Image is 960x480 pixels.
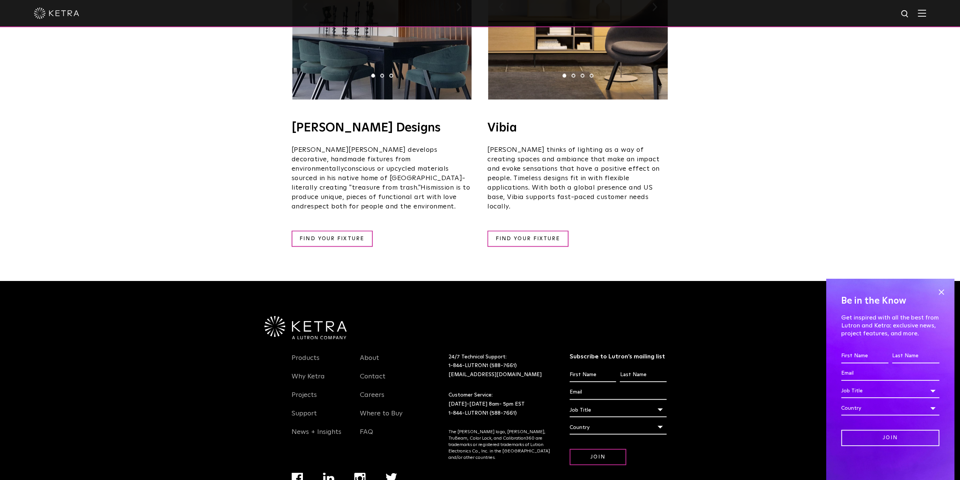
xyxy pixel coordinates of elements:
p: [PERSON_NAME] thinks of lighting as a way of creating spaces and ambiance that make an impact and... [487,145,668,211]
input: Email [841,366,939,381]
a: Contact [360,372,386,389]
h3: Subscribe to Lutron’s mailing list [570,352,667,360]
a: [EMAIL_ADDRESS][DOMAIN_NAME] [449,372,542,377]
p: Get inspired with all the best from Lutron and Ketra: exclusive news, project features, and more. [841,314,939,337]
span: [PERSON_NAME] [349,147,406,153]
a: Careers [360,390,384,408]
a: Projects [292,390,317,408]
div: Navigation Menu [292,352,349,445]
input: Join [570,449,626,465]
div: Job Title [841,384,939,398]
img: Ketra-aLutronCo_White_RGB [264,316,347,339]
h4: Vibia [487,122,668,134]
img: Hamburger%20Nav.svg [918,9,926,17]
input: Email [570,385,667,399]
span: respect both for people and the environment. [304,203,456,210]
span: conscious or upcycled materials sourced in his native home of [GEOGRAPHIC_DATA]- literally creati... [292,165,465,191]
input: Last Name [620,367,666,382]
img: search icon [900,9,910,19]
p: Customer Service: [DATE]-[DATE] 8am- 5pm EST [449,390,551,417]
div: Country [841,401,939,415]
a: 1-844-LUTRON1 (588-7661) [449,410,517,415]
input: Join [841,430,939,446]
img: ketra-logo-2019-white [34,8,79,19]
a: Why Ketra [292,372,325,389]
a: FIND YOUR FIXTURE [487,230,568,247]
a: Support [292,409,317,426]
span: His [421,184,431,191]
input: First Name [841,349,888,363]
a: Where to Buy [360,409,402,426]
div: Country [570,420,667,434]
input: First Name [570,367,616,382]
h4: [PERSON_NAME] Designs​ [292,122,473,134]
a: News + Insights [292,428,341,445]
a: 1-844-LUTRON1 (588-7661) [449,363,517,368]
h4: Be in the Know [841,294,939,308]
a: FIND YOUR FIXTURE [292,230,373,247]
input: Last Name [892,349,939,363]
a: FAQ [360,428,373,445]
p: 24/7 Technical Support: [449,352,551,379]
div: Navigation Menu [360,352,417,445]
span: [PERSON_NAME] [292,147,349,153]
div: Job Title [570,403,667,417]
a: About [360,353,379,371]
p: The [PERSON_NAME] logo, [PERSON_NAME], TruBeam, Color Lock, and Calibration360 are trademarks or ... [449,429,551,460]
span: mission is to produce unique, pieces of functional art with love and [292,184,470,210]
span: develops decorative, handmade fixtures from environmentally [292,147,438,172]
a: Products [292,353,319,371]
